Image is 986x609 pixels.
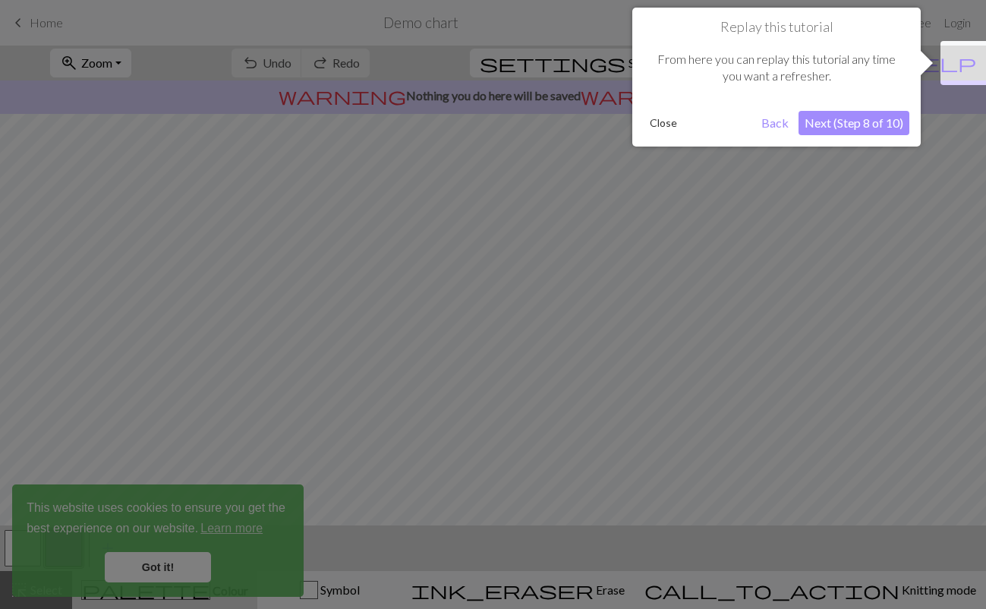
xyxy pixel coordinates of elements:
button: Next (Step 8 of 10) [799,111,909,135]
h1: Replay this tutorial [644,19,909,36]
button: Close [644,112,683,134]
button: Back [755,111,795,135]
div: Replay this tutorial [632,8,921,147]
div: From here you can replay this tutorial any time you want a refresher. [644,36,909,100]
